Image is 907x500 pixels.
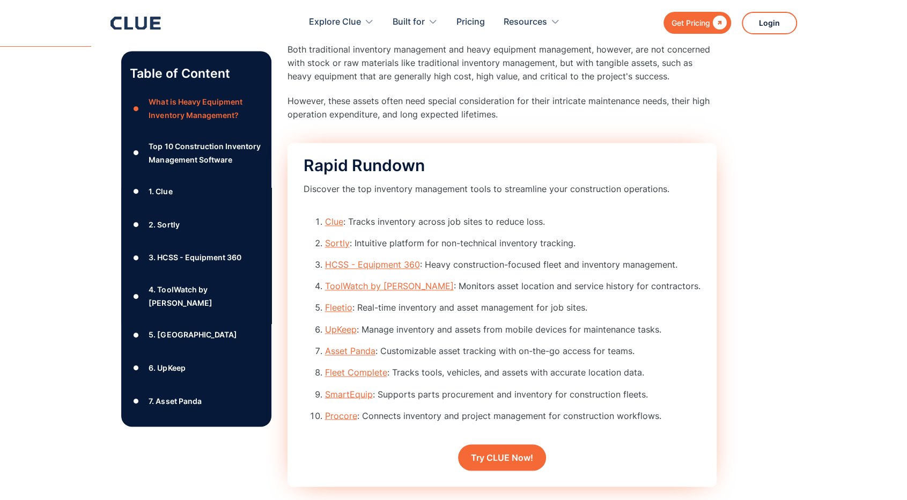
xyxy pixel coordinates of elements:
p: Discover the top inventory management tools to streamline your construction operations. [304,182,669,196]
div: Built for [393,5,438,39]
a: Pricing [456,5,485,39]
div: ● [130,426,143,442]
li: : Tracks tools, vehicles, and assets with accurate location data. [325,366,700,379]
span: Rapid Rundown [304,156,425,175]
a: ●3. HCSS - Equipment 360 [130,249,263,266]
a: Sortly [325,238,350,248]
li: : Monitors asset location and service history for contractors. [325,280,700,293]
a: Clue [325,216,343,227]
div: ● [130,327,143,343]
a: ●What is Heavy Equipment Inventory Management? [130,95,263,122]
div: Get Pricing [672,16,710,30]
a: Procore [325,410,357,421]
div: Resources [504,5,547,39]
li: : Real-time inventory and asset management for job sites. [325,301,700,314]
a: Fleetio [325,302,352,313]
p: Both traditional inventory management and heavy equipment management, however, are not concerned ... [287,43,717,84]
a: ●6. UpKeep [130,360,263,376]
a: ●Top 10 Construction Inventory Management Software [130,139,263,166]
a: Asset Panda [325,345,375,356]
a: ●8. Fleet Complete [130,426,263,442]
a: SmartEquip [325,388,373,399]
a: ●7. Asset Panda [130,393,263,409]
div: ● [130,360,143,376]
div: 4. ToolWatch by [PERSON_NAME] [149,283,262,310]
a: Try CLUE Now! [458,444,546,470]
div: Top 10 Construction Inventory Management Software [149,139,262,166]
p: However, these assets often need special consideration for their intricate maintenance needs, the... [287,94,717,121]
div: What is Heavy Equipment Inventory Management? [149,95,262,122]
a: ●5. [GEOGRAPHIC_DATA] [130,327,263,343]
div: 5. [GEOGRAPHIC_DATA] [149,328,237,341]
div: Resources [504,5,560,39]
div: Built for [393,5,425,39]
li: : Manage inventory and assets from mobile devices for maintenance tasks. [325,323,700,336]
div: ● [130,393,143,409]
div: ● [130,249,143,266]
li: : Customizable asset tracking with on-the-go access for teams. [325,344,700,358]
div: 1. Clue [149,185,172,198]
a: ●1. Clue [130,183,263,200]
div: 2. Sortly [149,218,179,231]
li: : Intuitive platform for non-technical inventory tracking. [325,237,700,250]
div: ● [130,145,143,161]
div: ● [130,288,143,304]
a: UpKeep [325,324,357,335]
li: : Supports parts procurement and inventory for construction fleets. [325,387,700,401]
li: : Tracks inventory across job sites to reduce loss. [325,215,700,229]
div: ● [130,183,143,200]
a: Login [742,12,797,34]
a: Fleet Complete [325,367,387,378]
p: Table of Content [130,65,263,82]
a: Get Pricing [663,12,731,34]
a: ●2. Sortly [130,217,263,233]
div: ● [130,217,143,233]
li: : Heavy construction-focused fleet and inventory management. [325,258,700,271]
div: Explore Clue [309,5,374,39]
a: ●4. ToolWatch by [PERSON_NAME] [130,283,263,310]
div: 6. UpKeep [149,361,185,374]
div: ● [130,101,143,117]
div: Explore Clue [309,5,361,39]
a: HCSS - Equipment 360 [325,259,420,270]
a: ToolWatch by [PERSON_NAME] [325,281,454,291]
li: : Connects inventory and project management for construction workflows. [325,409,700,422]
div: 7. Asset Panda [149,394,201,408]
div: 3. HCSS - Equipment 360 [149,251,241,264]
div:  [710,16,727,30]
